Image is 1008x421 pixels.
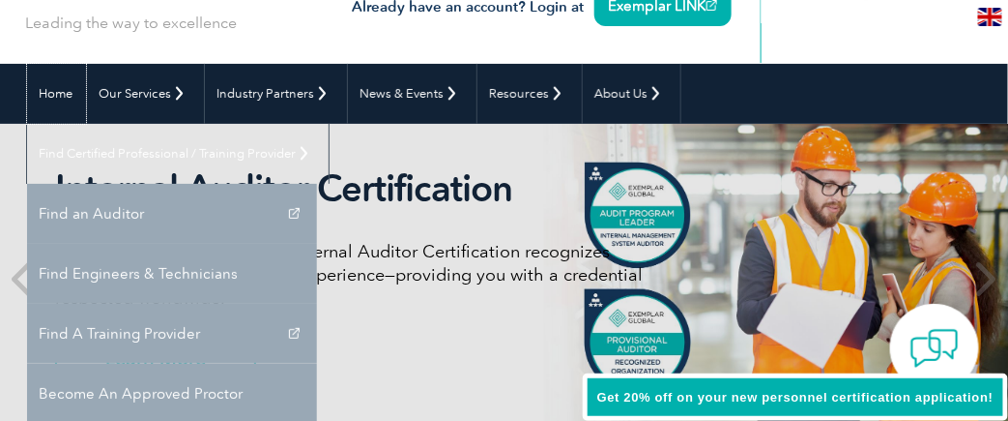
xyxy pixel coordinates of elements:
span: Get 20% off on your new personnel certification application! [597,390,994,405]
p: Discover how our redesigned Internal Auditor Certification recognizes your skills, achievements, ... [55,240,648,310]
a: Resources [477,64,582,124]
h2: Internal Auditor Certification [55,166,648,211]
img: en [978,8,1002,26]
a: Home [27,64,86,124]
a: Find A Training Provider [27,304,317,364]
p: Leading the way to excellence [26,13,238,34]
a: Industry Partners [205,64,347,124]
a: Find an Auditor [27,184,317,244]
a: News & Events [348,64,476,124]
a: About Us [583,64,680,124]
img: contact-chat.png [910,324,959,373]
a: Find Certified Professional / Training Provider [27,124,329,184]
a: Our Services [87,64,204,124]
a: Find Engineers & Technicians [27,244,317,304]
